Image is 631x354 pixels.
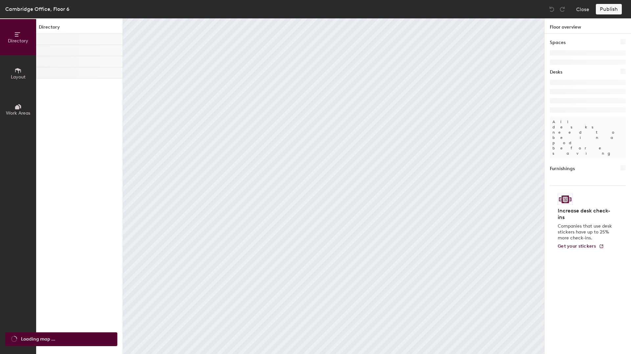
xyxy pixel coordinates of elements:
img: Redo [559,6,566,12]
img: Sticker logo [558,194,573,205]
p: Companies that use desk stickers have up to 25% more check-ins. [558,223,614,241]
button: Close [576,4,589,14]
h4: Increase desk check-ins [558,208,614,221]
h1: Spaces [550,39,566,46]
span: Work Areas [6,110,30,116]
img: Undo [549,6,555,12]
h1: Desks [550,69,562,76]
span: Layout [11,74,26,80]
canvas: Map [123,18,544,354]
h1: Furnishings [550,165,575,172]
span: Get your stickers [558,243,596,249]
span: Directory [8,38,28,44]
span: Loading map ... [21,336,55,343]
div: Cambridge Office, Floor 6 [5,5,69,13]
a: Get your stickers [558,244,604,249]
p: All desks need to be in a pod before saving [550,117,626,159]
h1: Floor overview [545,18,631,34]
h1: Directory [36,24,123,34]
